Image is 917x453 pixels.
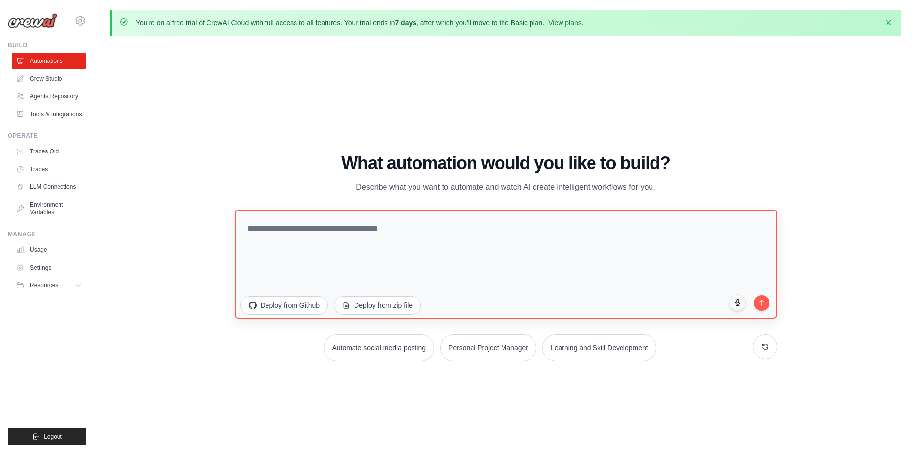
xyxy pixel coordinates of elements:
[8,428,86,445] button: Logout
[12,161,86,177] a: Traces
[12,89,86,104] a: Agents Repository
[44,433,62,441] span: Logout
[324,334,434,361] button: Automate social media posting
[12,260,86,275] a: Settings
[8,132,86,140] div: Operate
[542,334,656,361] button: Learning and Skill Development
[548,19,581,27] a: View plans
[12,242,86,258] a: Usage
[12,179,86,195] a: LLM Connections
[341,181,671,194] p: Describe what you want to automate and watch AI create intelligent workflows for you.
[12,144,86,159] a: Traces Old
[395,19,416,27] strong: 7 days
[440,334,536,361] button: Personal Project Manager
[12,277,86,293] button: Resources
[136,18,584,28] p: You're on a free trial of CrewAI Cloud with full access to all features. Your trial ends in , aft...
[12,197,86,220] a: Environment Variables
[8,41,86,49] div: Build
[8,230,86,238] div: Manage
[235,153,777,173] h1: What automation would you like to build?
[334,296,421,315] button: Deploy from zip file
[12,53,86,69] a: Automations
[8,13,57,28] img: Logo
[868,406,917,453] iframe: Chat Widget
[240,296,328,315] button: Deploy from Github
[12,71,86,87] a: Crew Studio
[12,106,86,122] a: Tools & Integrations
[30,281,58,289] span: Resources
